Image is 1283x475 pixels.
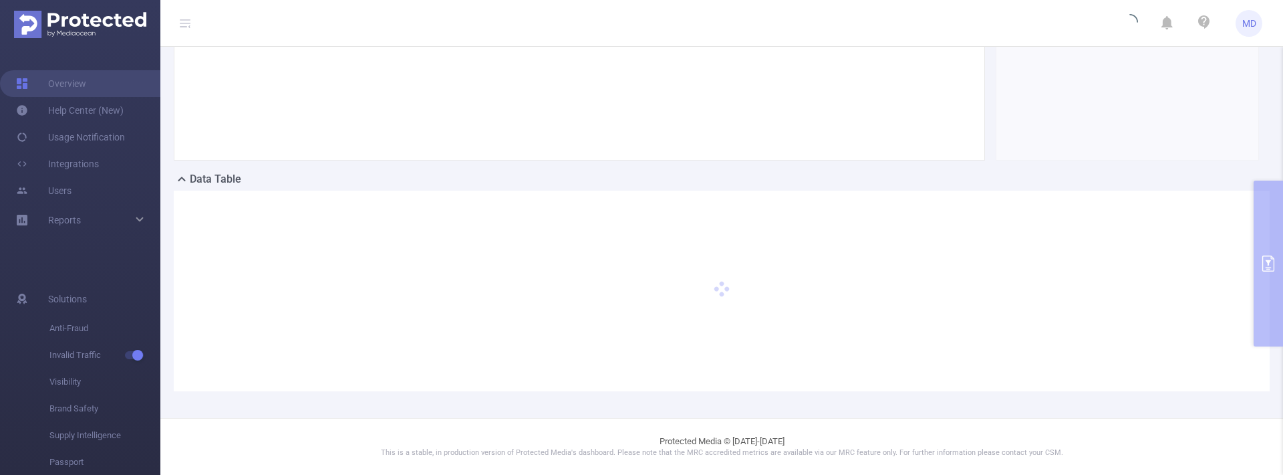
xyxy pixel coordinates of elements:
span: Anti-Fraud [49,315,160,342]
span: Brand Safety [49,395,160,422]
span: Supply Intelligence [49,422,160,449]
a: Reports [48,207,81,233]
span: Invalid Traffic [49,342,160,369]
a: Users [16,177,72,204]
span: MD [1242,10,1256,37]
a: Help Center (New) [16,97,124,124]
a: Integrations [16,151,99,177]
a: Overview [16,70,86,97]
footer: Protected Media © [DATE]-[DATE] [160,418,1283,475]
span: Solutions [48,286,87,312]
h2: Data Table [190,171,241,187]
p: This is a stable, in production version of Protected Media's dashboard. Please note that the MRC ... [194,448,1250,459]
i: icon: loading [1122,14,1138,33]
span: Visibility [49,369,160,395]
span: Reports [48,215,81,225]
a: Usage Notification [16,124,125,151]
img: Protected Media [14,11,146,38]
